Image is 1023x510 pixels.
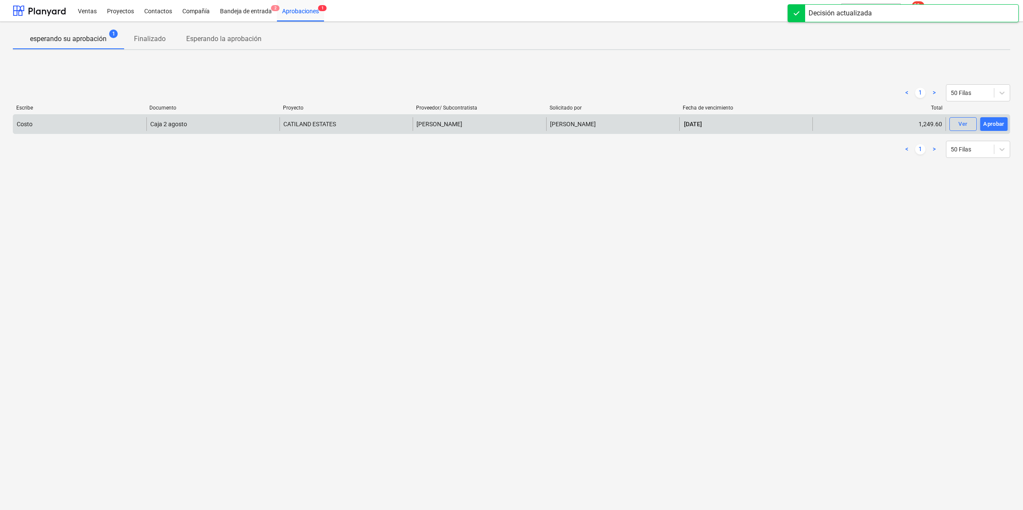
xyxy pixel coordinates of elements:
[318,5,327,11] span: 1
[550,105,676,111] div: Solicitado por
[816,105,943,111] div: Total
[915,144,925,154] a: Page 1 is your current page
[683,120,703,128] span: [DATE]
[983,119,1005,129] div: Aprobar
[980,117,1008,131] button: Aprobar
[16,105,143,111] div: Escribe
[413,117,546,131] div: [PERSON_NAME]
[949,117,977,131] button: Ver
[150,121,187,127] div: Caja 2 agosto
[929,88,939,98] a: Next page
[149,105,276,111] div: Documento
[929,144,939,154] a: Next page
[17,121,33,127] div: Costo
[901,144,912,154] a: Previous page
[186,34,262,44] p: Esperando la aprobación
[30,34,107,44] p: esperando su aprobación
[812,117,946,131] div: 1,249.60
[809,8,872,18] div: Decisión actualizada
[546,117,679,131] div: [PERSON_NAME]
[283,105,409,111] div: Proyecto
[958,119,967,129] div: Ver
[915,88,925,98] a: Page 1 is your current page
[283,121,336,127] span: CATILAND ESTATES
[683,105,809,111] div: Fecha de vencimiento
[271,5,280,11] span: 2
[109,30,118,38] span: 1
[416,105,542,111] div: Proveedor/ Subcontratista
[901,88,912,98] a: Previous page
[134,34,166,44] p: Finalizado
